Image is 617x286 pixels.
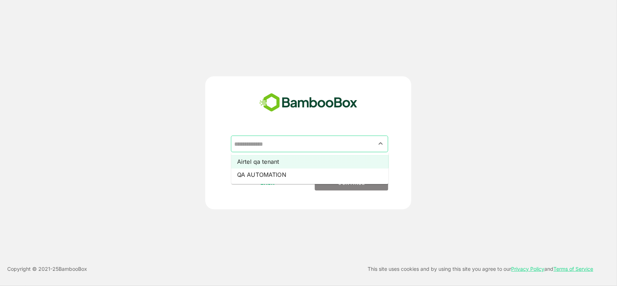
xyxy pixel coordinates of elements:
li: Airtel qa tenant [231,155,389,168]
button: Close [376,139,386,149]
a: Privacy Policy [511,266,545,272]
li: QA AUTOMATION [231,168,389,181]
p: This site uses cookies and by using this site you agree to our and [368,265,594,273]
a: Terms of Service [554,266,594,272]
img: bamboobox [256,91,361,115]
p: Copyright © 2021- 25 BambooBox [7,265,87,273]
